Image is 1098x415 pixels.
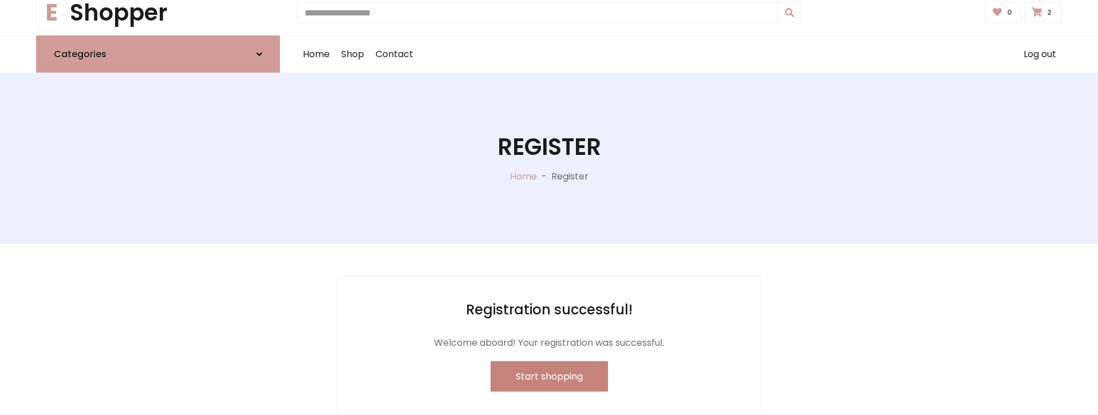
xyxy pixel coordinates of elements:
a: 2 [1024,2,1062,23]
a: Categories [36,35,280,73]
a: 0 [985,2,1022,23]
span: 0 [1004,7,1015,18]
a: Shop [335,36,370,73]
a: Home [297,36,335,73]
a: Home [510,170,537,183]
span: 2 [1044,7,1054,18]
button: Start shopping [491,361,608,392]
h6: Categories [54,49,106,59]
p: Register [551,170,589,183]
span: Welcome aboard! Your registration was successful. [434,336,664,350]
h1: Register [497,133,601,161]
a: Contact [370,36,419,73]
p: - [537,170,551,183]
a: Log out [1018,36,1062,73]
h2: Registration successful! [466,300,633,320]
